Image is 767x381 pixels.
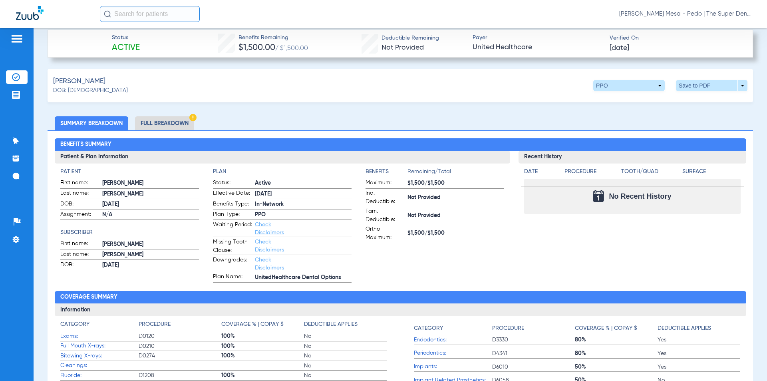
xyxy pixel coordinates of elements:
span: [PERSON_NAME] [102,251,199,259]
span: Effective Date: [213,189,252,199]
span: Yes [658,349,740,357]
span: Not Provided [382,44,424,51]
h4: Coverage % | Copay $ [575,324,637,333]
span: [PERSON_NAME] [102,179,199,188]
span: Not Provided [407,211,504,220]
span: Endodontics: [414,336,492,344]
span: No [304,371,387,379]
span: 50% [575,363,658,371]
span: Not Provided [407,193,504,202]
h4: Procedure [139,320,171,329]
h4: Subscriber [60,228,199,237]
span: D1208 [139,371,221,379]
span: First name: [60,179,99,188]
app-breakdown-title: Coverage % | Copay $ [575,320,658,335]
a: Check Disclaimers [255,222,284,235]
span: No [304,342,387,350]
span: 100% [221,371,304,379]
app-breakdown-title: Surface [682,168,741,179]
span: Implants: [414,363,492,371]
span: [DATE] [610,43,629,53]
h4: Surface [682,168,741,176]
span: DOB: [60,200,99,209]
span: Missing Tooth Clause: [213,238,252,255]
span: Full Mouth X-rays: [60,342,139,350]
span: $1,500/$1,500 [407,179,504,188]
span: Remaining/Total [407,168,504,179]
app-breakdown-title: Category [60,320,139,331]
app-breakdown-title: Deductible Applies [658,320,740,335]
h4: Category [414,324,443,333]
h4: Procedure [564,168,619,176]
span: No [304,362,387,370]
h3: Recent History [519,151,746,164]
span: Exams: [60,332,139,341]
span: No [304,352,387,360]
iframe: Chat Widget [727,343,767,381]
app-breakdown-title: Patient [60,168,199,176]
img: Hazard [189,114,197,121]
button: Save to PDF [676,80,747,91]
span: D6010 [492,363,575,371]
span: Last name: [60,250,99,260]
span: Ind. Deductible: [366,189,405,206]
img: hamburger-icon [10,34,23,44]
span: Fam. Deductible: [366,207,405,224]
span: Deductible Remaining [382,34,439,42]
h4: Benefits [366,168,407,176]
span: No [304,332,387,340]
a: Check Disclaimers [255,257,284,271]
span: First name: [60,239,99,249]
li: Full Breakdown [135,116,194,130]
span: D0274 [139,352,221,360]
span: Bitewing X-rays: [60,352,139,360]
span: Maximum: [366,179,405,188]
span: D4341 [492,349,575,357]
span: Cleanings: [60,361,139,370]
span: In-Network [255,200,352,209]
h4: Date [524,168,558,176]
img: Calendar [593,190,604,202]
span: DOB: [60,261,99,270]
span: Ortho Maximum: [366,225,405,242]
span: Last name: [60,189,99,199]
h4: Deductible Applies [658,324,711,333]
span: PPO [255,211,352,219]
app-breakdown-title: Procedure [492,320,575,335]
span: Assignment: [60,210,99,220]
span: Benefits Type: [213,200,252,209]
app-breakdown-title: Date [524,168,558,179]
span: 100% [221,342,304,350]
span: $1,500.00 [238,44,275,52]
span: [DATE] [255,190,352,198]
span: [PERSON_NAME] [102,190,199,198]
app-breakdown-title: Deductible Applies [304,320,387,331]
span: DOB: [DEMOGRAPHIC_DATA] [53,86,128,95]
span: D3330 [492,336,575,344]
span: 80% [575,349,658,357]
app-breakdown-title: Tooth/Quad [621,168,680,179]
span: Verified On [610,34,740,42]
span: Yes [658,363,740,371]
h4: Category [60,320,89,329]
span: N/A [102,211,199,219]
app-breakdown-title: Plan [213,168,352,176]
span: $1,500/$1,500 [407,229,504,237]
img: Search Icon [104,10,111,18]
button: PPO [593,80,665,91]
h4: Coverage % | Copay $ [221,320,284,329]
span: UnitedHealthcare Dental Options [255,273,352,282]
h4: Deductible Applies [304,320,358,329]
app-breakdown-title: Benefits [366,168,407,179]
span: Downgrades: [213,256,252,272]
a: Check Disclaimers [255,239,284,253]
h2: Benefits Summary [55,138,746,151]
li: Summary Breakdown [55,116,128,130]
span: Yes [658,336,740,344]
span: [DATE] [102,200,199,209]
span: Status: [213,179,252,188]
span: D0120 [139,332,221,340]
span: Plan Name: [213,273,252,282]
